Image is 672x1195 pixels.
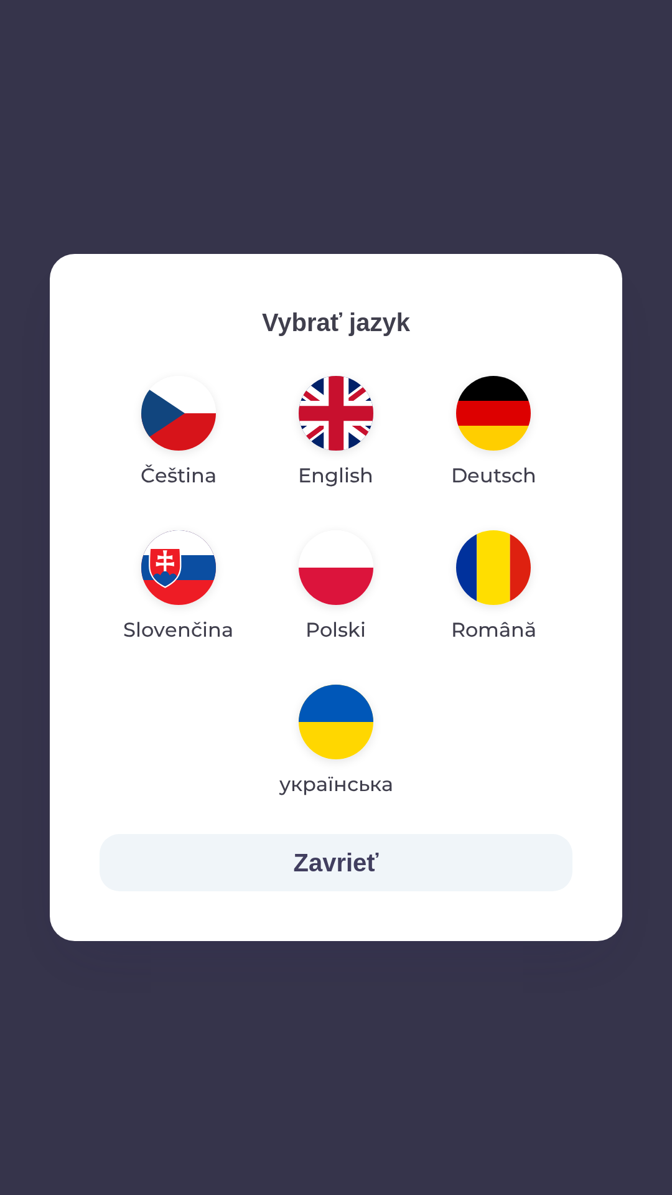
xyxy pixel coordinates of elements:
[141,461,217,490] p: Čeština
[100,304,572,341] p: Vybrať jazyk
[421,366,566,500] button: Deutsch
[269,520,403,655] button: Polski
[100,520,257,655] button: Slovenčina
[451,461,536,490] p: Deutsch
[123,615,233,645] p: Slovenčina
[421,520,566,655] button: Română
[279,769,393,799] p: українська
[456,376,531,451] img: de flag
[451,615,536,645] p: Română
[141,530,216,605] img: sk flag
[299,376,373,451] img: en flag
[298,461,373,490] p: English
[100,834,572,891] button: Zavrieť
[456,530,531,605] img: ro flag
[299,530,373,605] img: pl flag
[141,376,216,451] img: cs flag
[111,366,246,500] button: Čeština
[257,675,414,809] button: українська
[299,685,373,759] img: uk flag
[268,366,403,500] button: English
[306,615,366,645] p: Polski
